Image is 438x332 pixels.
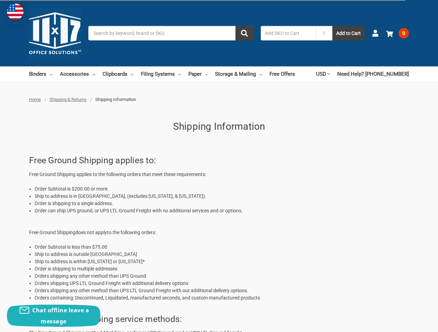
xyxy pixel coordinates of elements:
a: Shipping & Returns [50,97,87,102]
p: Free Ground Shipping to the following orders: [29,229,409,236]
a: Storage & Mailing [215,66,262,82]
h1: Shipping Information [29,119,409,134]
span: Shipping Information [95,97,136,102]
span: does not apply [75,230,107,235]
span: 0 [399,28,409,38]
li: Orders shipping any other method than UPS LTL Ground Freight with out additional delivery options. [35,287,409,294]
li: Order Subtotal is less than $75.00 [35,243,409,251]
li: Order is shipping to a single address. [35,200,409,207]
button: Chat offline leave a message [7,305,100,327]
input: Add SKU to Cart [261,26,316,40]
li: Orders shipping UPS LTL Ground Freight with additional delivery options [35,280,409,287]
a: Paper [188,66,208,82]
li: Ship to address is outside [GEOGRAPHIC_DATA] [35,251,409,258]
li: Orders shipping any other method than UPS Ground [35,273,409,280]
img: duty and tax information for United States [7,3,24,20]
li: Ship to address is in [GEOGRAPHIC_DATA], (excludes [US_STATE], & [US_STATE]). [35,193,409,200]
img: 11x17.com [29,7,81,59]
li: Order Subtotal is $200.00 or more. [35,185,409,193]
a: USD [316,66,330,82]
a: Free Offers [269,66,295,82]
h2: Free Ground Shipping applies to: [29,154,409,167]
li: Order is shipping to multiple addresses [35,265,409,273]
li: Order can ship UPS ground, or UPS LTL Ground Freight with no additional services and or options. [35,207,409,214]
li: Ship to address is within [US_STATE] or [US_STATE]* [35,258,409,265]
span: Chat offline leave a message [32,306,89,325]
p: Free Ground Shipping applies to the following orders that meet these requirements: [29,171,409,178]
a: Filing Systems [141,66,181,82]
button: Add to Cart [332,26,365,40]
a: Clipboards [102,66,134,82]
a: Binders [29,66,53,82]
input: Search by keyword, brand or SKU [88,26,253,40]
h2: Free Ground Shipping service methods: [29,313,409,326]
a: 0 [386,24,409,42]
a: Need Help? [PHONE_NUMBER] [337,66,409,82]
a: Home [29,97,41,102]
li: Orders containing: Discontinued, Liquidated, manufactured seconds, and custom manufactured products [35,294,409,302]
a: Accessories [60,66,95,82]
iframe: Google Customer Reviews [381,313,438,332]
